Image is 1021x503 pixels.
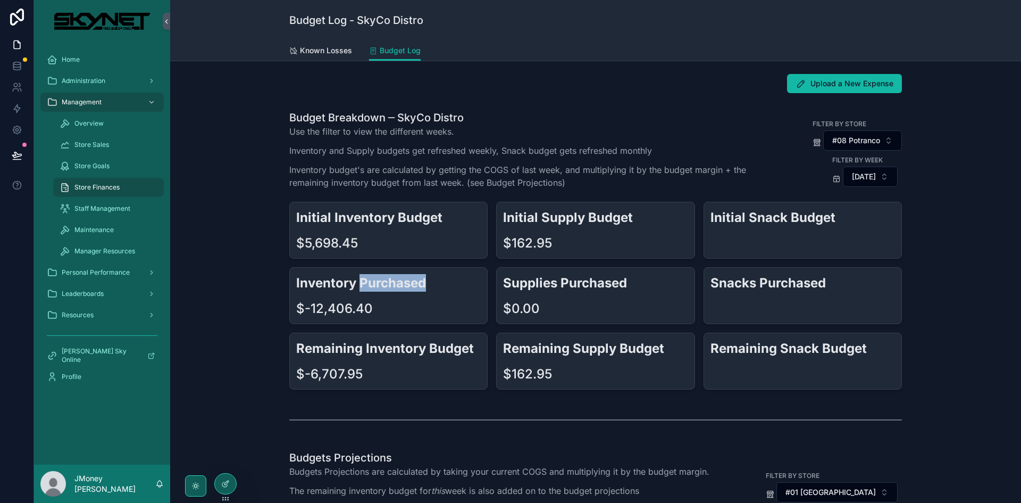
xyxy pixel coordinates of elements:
span: Profile [62,373,81,381]
em: this [431,485,445,496]
h2: Snacks Purchased [710,274,895,292]
span: Maintenance [74,226,114,234]
a: Profile [40,367,164,386]
a: Personal Performance [40,263,164,282]
button: Select Button [843,167,898,187]
span: Leaderboards [62,290,104,298]
a: Management [40,93,164,112]
span: Home [62,55,80,64]
span: Manager Resources [74,247,135,255]
h2: Initial Snack Budget [710,209,895,226]
a: Home [40,50,164,69]
h2: Initial Supply Budget [503,209,688,226]
p: Use the filter to view the different weeks. [289,125,784,138]
p: Inventory budget's are calculated by getting the COGS of last week, and multiplying it by the bud... [289,163,784,189]
a: [PERSON_NAME] Sky Online [40,346,164,365]
span: Known Losses [300,45,352,56]
span: Store Finances [74,183,120,192]
a: Store Finances [53,178,164,197]
span: Staff Management [74,204,130,213]
span: #01 [GEOGRAPHIC_DATA] [785,487,876,498]
a: Store Goals [53,156,164,176]
div: scrollable content [34,43,170,400]
h2: Initial Inventory Budget [296,209,481,226]
span: Budget Log [380,45,421,56]
span: Store Sales [74,141,109,149]
button: Select Button [823,130,902,151]
div: $-12,406.40 [296,300,373,317]
h1: Budget Breakdown ─ SkyCo Distro [289,110,784,125]
p: Budgets Projections are calculated by taking your current COGS and multiplying it by the budget m... [289,465,709,478]
p: JMoney [PERSON_NAME] [74,473,155,494]
img: App logo [54,13,149,30]
h1: Budget Log - SkyCo Distro [289,13,423,28]
span: Management [62,98,102,106]
div: $0.00 [503,300,540,317]
p: Inventory and Supply budgets get refreshed weekly, Snack budget gets refreshed monthly [289,144,784,157]
a: Manager Resources [53,242,164,261]
h2: Supplies Purchased [503,274,688,292]
a: Store Sales [53,135,164,154]
a: Known Losses [289,41,352,62]
h2: Inventory Purchased [296,274,481,292]
h2: Remaining Supply Budget [503,340,688,357]
a: Overview [53,114,164,133]
a: Leaderboards [40,284,164,303]
a: Maintenance [53,220,164,240]
h2: Remaining Snack Budget [710,340,895,357]
label: Filter By Week [832,155,883,164]
button: Upload a New Expense [787,74,902,93]
div: $162.95 [503,366,552,383]
span: Overview [74,119,104,128]
span: Administration [62,77,105,85]
p: The remaining inventory budget for week is also added on to the budget projections [289,484,709,497]
h2: Remaining Inventory Budget [296,340,481,357]
a: Resources [40,306,164,325]
label: Filter By Store [813,119,866,128]
span: Resources [62,311,94,319]
label: Filter By Store [766,471,819,480]
div: $-6,707.95 [296,366,363,383]
span: Personal Performance [62,268,130,277]
button: Select Button [776,482,898,502]
a: Budget Log [369,41,421,61]
div: $162.95 [503,235,552,252]
a: Staff Management [53,199,164,218]
h1: Budgets Projections [289,450,709,465]
span: Upload a New Expense [810,78,893,89]
span: #08 Potranco [832,135,880,146]
span: [DATE] [852,171,876,182]
span: [PERSON_NAME] Sky Online [62,347,139,364]
span: Store Goals [74,162,110,170]
div: $5,698.45 [296,235,358,252]
a: Administration [40,71,164,90]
